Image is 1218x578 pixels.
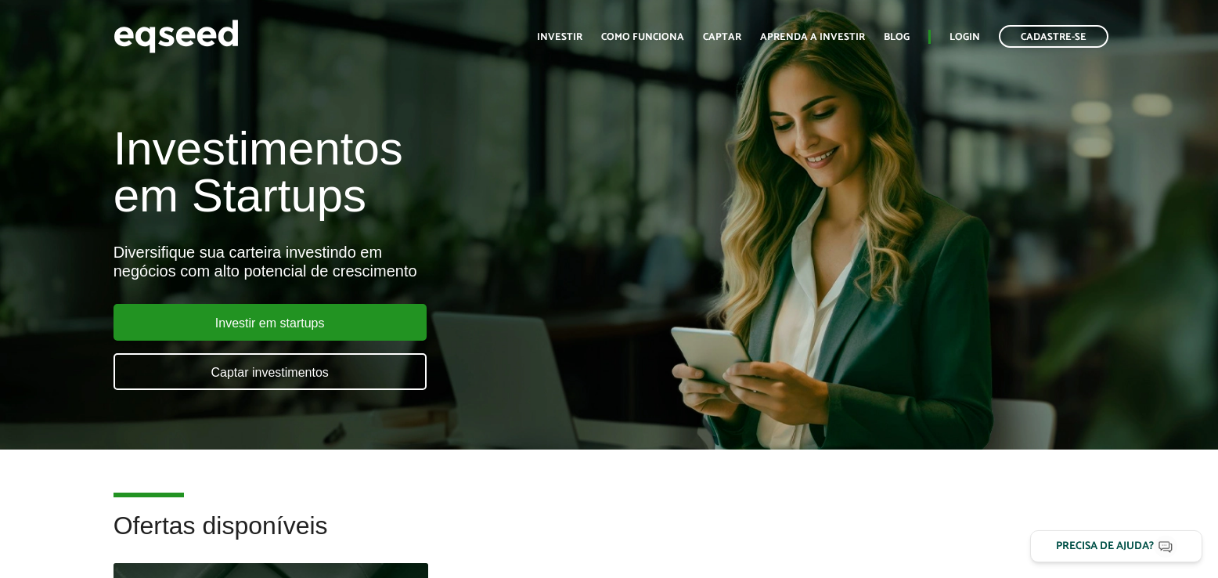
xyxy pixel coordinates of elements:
a: Investir em startups [114,304,427,341]
a: Captar investimentos [114,353,427,390]
a: Como funciona [601,32,684,42]
a: Aprenda a investir [760,32,865,42]
a: Login [950,32,980,42]
a: Investir [537,32,582,42]
img: EqSeed [114,16,239,57]
a: Cadastre-se [999,25,1108,48]
h1: Investimentos em Startups [114,125,699,219]
div: Diversifique sua carteira investindo em negócios com alto potencial de crescimento [114,243,699,280]
a: Blog [884,32,910,42]
a: Captar [703,32,741,42]
h2: Ofertas disponíveis [114,512,1105,563]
